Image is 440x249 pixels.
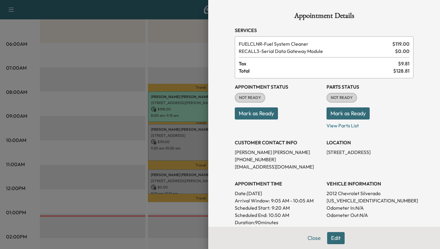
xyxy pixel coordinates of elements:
button: Mark as Ready [235,107,278,120]
p: [US_VEHICLE_IDENTIFICATION_NUMBER] [327,197,413,204]
h3: APPOINTMENT TIME [235,180,322,187]
p: Odometer In: N/A [327,204,413,211]
p: Odometer Out: N/A [327,211,413,219]
span: $ 128.81 [393,67,410,74]
button: Close [304,232,325,244]
p: 10:50 AM [269,211,289,219]
span: Tax [239,60,398,67]
span: Total [239,67,393,74]
button: Mark as Ready [327,107,370,120]
h3: VEHICLE INFORMATION [327,180,413,187]
p: [PHONE_NUMBER] [235,156,322,163]
h3: CUSTOMER CONTACT INFO [235,139,322,146]
p: Date: [DATE] [235,190,322,197]
span: Serial Data Gateway Module [239,48,393,55]
h3: Services [235,27,413,34]
p: [EMAIL_ADDRESS][DOMAIN_NAME] [235,163,322,170]
span: 9:05 AM - 10:05 AM [271,197,314,204]
span: $ 119.00 [392,40,410,48]
p: 2012 Chevrolet Silverado [327,190,413,197]
h3: Parts Status [327,83,413,90]
p: Duration: 90 minutes [235,219,322,226]
span: $ 9.81 [398,60,410,67]
p: 9:20 AM [272,204,290,211]
span: NOT READY [327,95,356,101]
h3: LOCATION [327,139,413,146]
span: NOT READY [235,95,265,101]
h1: Appointment Details [235,12,413,22]
h3: Appointment Status [235,83,322,90]
button: Edit [327,232,345,244]
span: Fuel System Cleaner [239,40,390,48]
p: [PERSON_NAME] [PERSON_NAME] [235,149,322,156]
p: View Parts List [327,120,413,129]
p: Scheduled End: [235,211,267,219]
span: $ 0.00 [395,48,410,55]
p: Arrival Window: [235,197,322,204]
p: Scheduled Start: [235,204,270,211]
p: [STREET_ADDRESS] [327,149,413,156]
